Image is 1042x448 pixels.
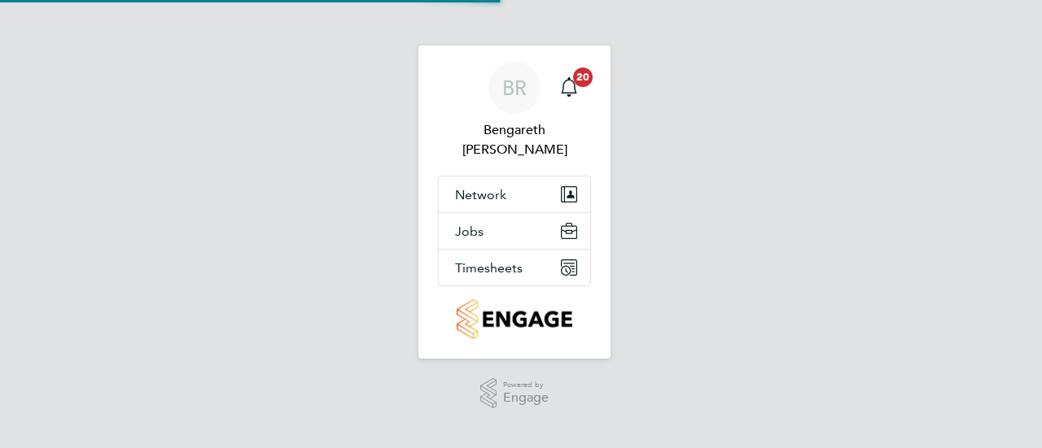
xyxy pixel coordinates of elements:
span: Engage [503,391,549,405]
a: 20 [553,62,585,114]
button: Network [439,176,590,212]
span: Powered by [503,378,549,392]
a: Go to home page [438,299,591,339]
a: Powered byEngage [480,378,549,409]
span: Bengareth Roff [438,120,591,159]
a: BRBengareth [PERSON_NAME] [438,62,591,159]
img: countryside-properties-logo-retina.png [457,299,571,339]
span: 20 [573,67,593,87]
span: Network [455,187,506,202]
span: Jobs [455,224,484,239]
button: Timesheets [439,250,590,285]
span: Timesheets [455,260,523,276]
button: Jobs [439,213,590,249]
nav: Main navigation [418,46,611,359]
span: BR [502,77,527,98]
